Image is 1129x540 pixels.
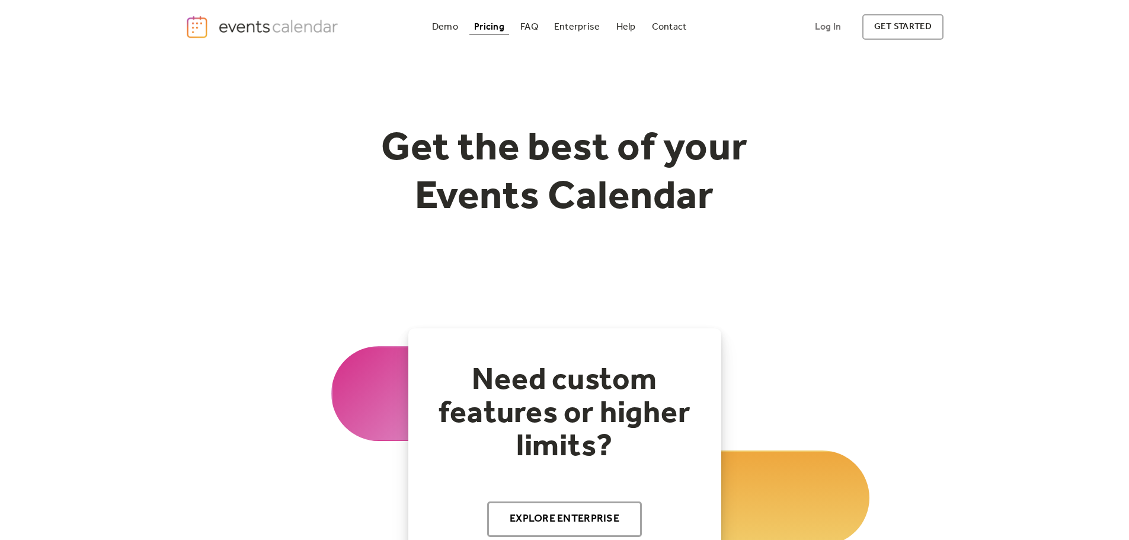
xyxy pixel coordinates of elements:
h1: Get the best of your Events Calendar [337,125,792,222]
h2: Need custom features or higher limits? [432,364,698,464]
div: Pricing [474,24,504,30]
div: Demo [432,24,458,30]
a: get started [862,14,944,40]
a: Contact [647,19,692,35]
div: FAQ [520,24,538,30]
a: Pricing [469,19,509,35]
a: Help [612,19,641,35]
a: Demo [427,19,463,35]
div: Enterprise [554,24,600,30]
div: Help [616,24,636,30]
a: Log In [803,14,853,40]
a: Enterprise [549,19,605,35]
a: Explore Enterprise [487,501,642,537]
div: Contact [652,24,687,30]
a: FAQ [516,19,543,35]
